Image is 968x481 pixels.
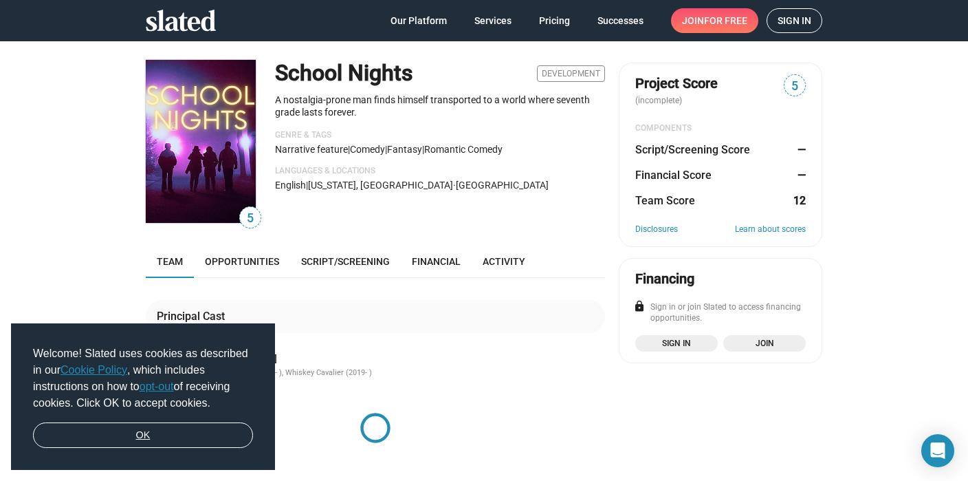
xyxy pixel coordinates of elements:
span: Financial [412,256,461,267]
div: Open Intercom Messenger [921,434,954,467]
span: Join [682,8,747,33]
span: 5 [784,77,805,96]
span: Sign in [778,9,811,32]
p: A nostalgia-prone man finds himself transported to a world where seventh grade lasts forever. [275,94,605,119]
span: Join [731,336,797,350]
a: Cookie Policy [60,364,127,376]
span: Comedy [350,144,385,155]
span: | [348,144,350,155]
span: English [275,180,306,191]
a: Successes [586,8,654,33]
span: | [422,144,424,155]
span: Team [157,256,183,267]
span: Romantic Comedy [424,144,503,155]
a: Script/Screening [290,245,401,278]
span: Services [474,8,511,33]
span: for free [704,8,747,33]
div: Sign in or join Slated to access financing opportunities. [635,302,806,324]
div: cookieconsent [11,323,275,471]
div: True Detective (2014- ), Whiskey Cavalier (2019- ) [203,368,602,378]
div: Principal Cast [157,309,230,323]
p: Languages & Locations [275,166,605,177]
img: School Nights [146,60,256,223]
span: Our Platform [390,8,447,33]
a: Team [146,245,194,278]
span: Script/Screening [301,256,390,267]
span: [GEOGRAPHIC_DATA] [456,180,549,191]
a: Services [463,8,522,33]
dt: Financial Score [635,168,712,182]
dd: — [793,168,806,182]
a: Learn about scores [735,224,806,235]
a: Joinfor free [671,8,758,33]
p: Genre & Tags [275,130,605,141]
a: Activity [472,245,536,278]
span: 5 [240,209,261,228]
dd: 12 [793,193,806,208]
a: Join [723,335,806,352]
span: Welcome! Slated uses cookies as described in our , which includes instructions on how to of recei... [33,345,253,411]
span: Project Score [635,74,718,93]
a: Pricing [528,8,581,33]
span: Narrative feature [275,144,348,155]
dt: Script/Screening Score [635,142,750,157]
dt: Team Score [635,193,695,208]
div: Financing [635,270,694,288]
a: Financial [401,245,472,278]
a: Our Platform [379,8,458,33]
span: Pricing [539,8,570,33]
dd: — [793,142,806,157]
mat-icon: lock [633,300,646,312]
span: | [385,144,387,155]
div: COMPONENTS [635,123,806,134]
span: Activity [483,256,525,267]
span: Development [537,65,605,82]
span: Successes [597,8,643,33]
span: (incomplete) [635,96,685,105]
span: [US_STATE], [GEOGRAPHIC_DATA] [308,180,453,191]
a: opt-out [140,381,174,392]
span: Opportunities [205,256,279,267]
a: Disclosures [635,224,678,235]
h1: School Nights [275,58,412,88]
span: Fantasy [387,144,422,155]
span: Sign in [643,336,709,350]
span: | [306,180,308,191]
a: dismiss cookie message [33,423,253,449]
a: Sign in [635,335,718,352]
a: Sign in [767,8,822,33]
span: · [453,180,456,191]
a: Opportunities [194,245,290,278]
